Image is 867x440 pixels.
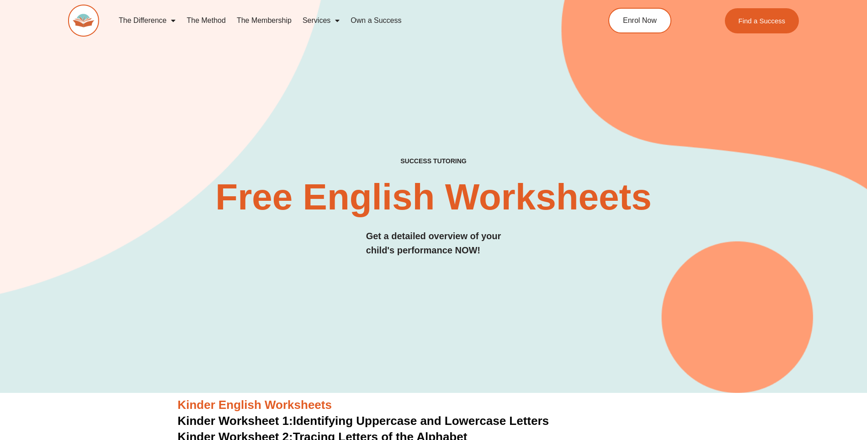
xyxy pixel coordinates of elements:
a: Find a Success [725,8,799,33]
a: The Membership [231,10,297,31]
a: The Method [181,10,231,31]
h3: Kinder English Worksheets [178,397,690,413]
a: Enrol Now [608,8,671,33]
a: Own a Success [345,10,407,31]
nav: Menu [113,10,567,31]
a: Kinder Worksheet 1:Identifying Uppercase and Lowercase Letters [178,414,549,428]
span: Kinder Worksheet 1: [178,414,293,428]
a: Services [297,10,345,31]
span: Enrol Now [623,17,657,24]
a: The Difference [113,10,181,31]
h3: Get a detailed overview of your child's performance NOW! [366,229,501,258]
h2: Free English Worksheets​ [192,179,675,215]
h4: SUCCESS TUTORING​ [325,157,542,165]
span: Find a Success [739,17,786,24]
